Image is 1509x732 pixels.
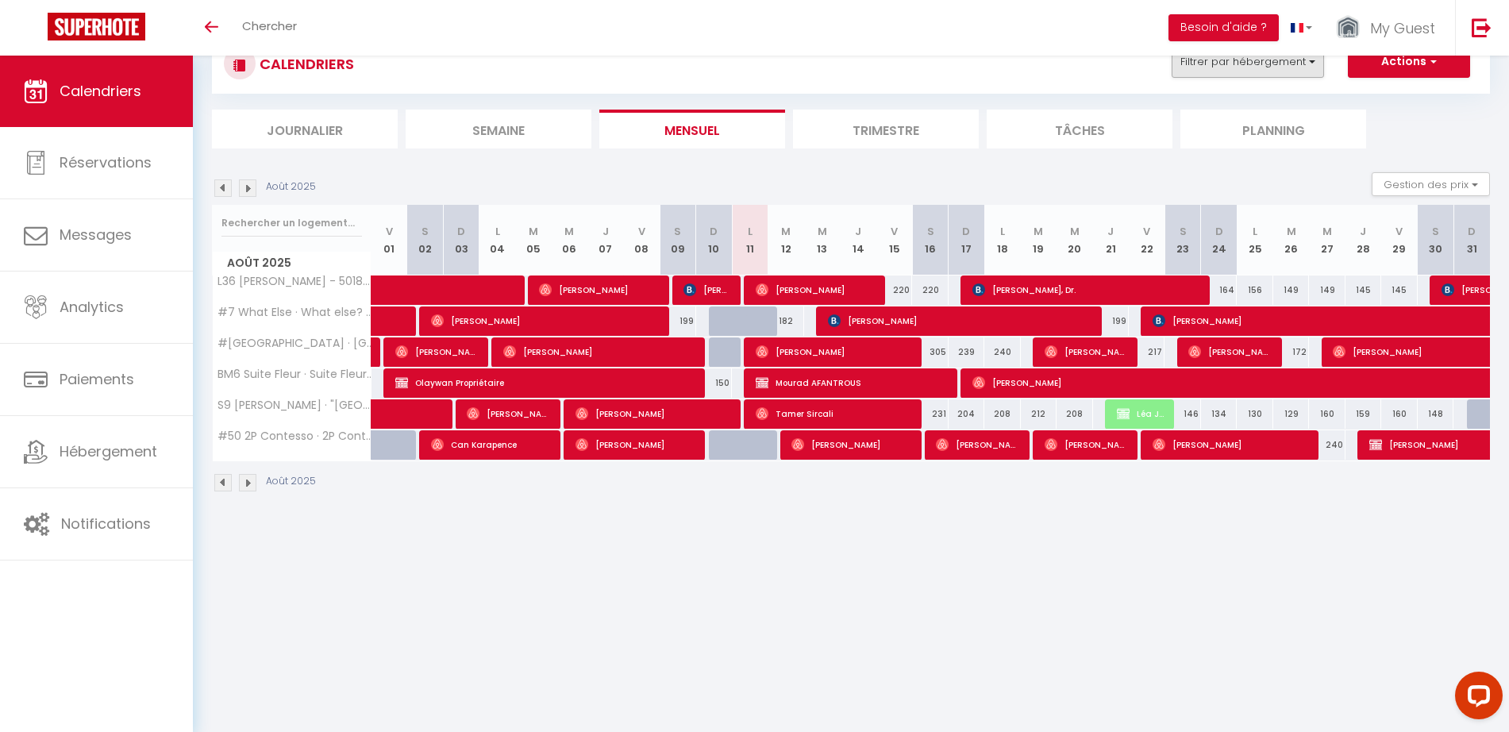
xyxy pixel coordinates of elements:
div: 240 [984,337,1020,367]
span: [PERSON_NAME] [936,430,1019,460]
div: 217 [1129,337,1164,367]
abbr: L [1253,224,1257,239]
span: S9 [PERSON_NAME] · "[GEOGRAPHIC_DATA]" 2 pers -[GEOGRAPHIC_DATA] [215,399,374,411]
div: 129 [1273,399,1309,429]
div: 305 [912,337,948,367]
span: Notifications [61,514,151,534]
div: 134 [1201,399,1237,429]
th: 15 [876,205,912,275]
span: Tamer Sircali [756,399,910,429]
div: 240 [1309,430,1345,460]
div: 150 [696,368,732,398]
span: [PERSON_NAME] [1045,430,1128,460]
div: 159 [1345,399,1381,429]
span: [PERSON_NAME] [828,306,1090,336]
th: 04 [479,205,515,275]
span: My Guest [1370,18,1435,38]
th: 08 [624,205,660,275]
abbr: M [1034,224,1043,239]
abbr: M [781,224,791,239]
th: 12 [768,205,803,275]
abbr: M [564,224,574,239]
span: [PERSON_NAME] [683,275,731,305]
div: 130 [1237,399,1272,429]
div: 149 [1273,275,1309,305]
abbr: M [1322,224,1332,239]
span: Analytics [60,297,124,317]
th: 06 [552,205,587,275]
span: #50 2P Contesso · 2P Contesso Duplex, Vue Mer/[PERSON_NAME] & Clim [215,430,374,442]
abbr: V [891,224,898,239]
abbr: S [674,224,681,239]
button: Actions [1348,46,1470,78]
div: 149 [1309,275,1345,305]
span: [PERSON_NAME] 冷 [1045,337,1128,367]
span: Olaywan Propriétaire [395,368,693,398]
th: 17 [949,205,984,275]
span: #[GEOGRAPHIC_DATA] · [GEOGRAPHIC_DATA]/baclon & Clim [215,337,374,349]
abbr: M [1287,224,1296,239]
th: 25 [1237,205,1272,275]
li: Tâches [987,110,1172,148]
h3: CALENDRIERS [256,46,354,82]
div: 199 [660,306,695,336]
input: Rechercher un logement... [221,209,362,237]
div: 160 [1381,399,1417,429]
th: 30 [1418,205,1453,275]
span: Can Karapence [431,430,550,460]
th: 01 [371,205,407,275]
img: ... [1336,14,1360,42]
th: 27 [1309,205,1345,275]
abbr: M [818,224,827,239]
th: 07 [587,205,623,275]
div: 208 [1057,399,1092,429]
abbr: D [1468,224,1476,239]
abbr: V [386,224,393,239]
button: Besoin d'aide ? [1168,14,1279,41]
span: Paiements [60,369,134,389]
th: 29 [1381,205,1417,275]
span: Léa JUST [1117,399,1164,429]
abbr: D [1215,224,1223,239]
span: [PERSON_NAME] [756,337,910,367]
abbr: L [1000,224,1005,239]
abbr: J [855,224,861,239]
th: 14 [840,205,876,275]
th: 05 [515,205,551,275]
li: Trimestre [793,110,979,148]
th: 24 [1201,205,1237,275]
th: 03 [443,205,479,275]
div: 148 [1418,399,1453,429]
th: 13 [804,205,840,275]
span: [PERSON_NAME] [1153,430,1307,460]
span: [PERSON_NAME] [503,337,694,367]
span: Hébergement [60,441,157,461]
abbr: J [602,224,609,239]
abbr: S [1180,224,1187,239]
abbr: S [1432,224,1439,239]
th: 21 [1093,205,1129,275]
span: [PERSON_NAME] [431,306,657,336]
abbr: M [529,224,538,239]
abbr: D [457,224,465,239]
div: 212 [1021,399,1057,429]
img: Super Booking [48,13,145,40]
span: Août 2025 [213,252,371,275]
span: [PERSON_NAME], Dr. [972,275,1199,305]
p: Août 2025 [266,474,316,489]
th: 28 [1345,205,1381,275]
li: Semaine [406,110,591,148]
th: 26 [1273,205,1309,275]
span: Réservations [60,152,152,172]
div: 220 [912,275,948,305]
span: [PERSON_NAME] [395,337,479,367]
abbr: S [927,224,934,239]
div: 146 [1164,399,1200,429]
div: 239 [949,337,984,367]
th: 31 [1453,205,1490,275]
span: [PERSON_NAME] [756,275,875,305]
div: 204 [949,399,984,429]
span: Messages [60,225,132,245]
abbr: V [638,224,645,239]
